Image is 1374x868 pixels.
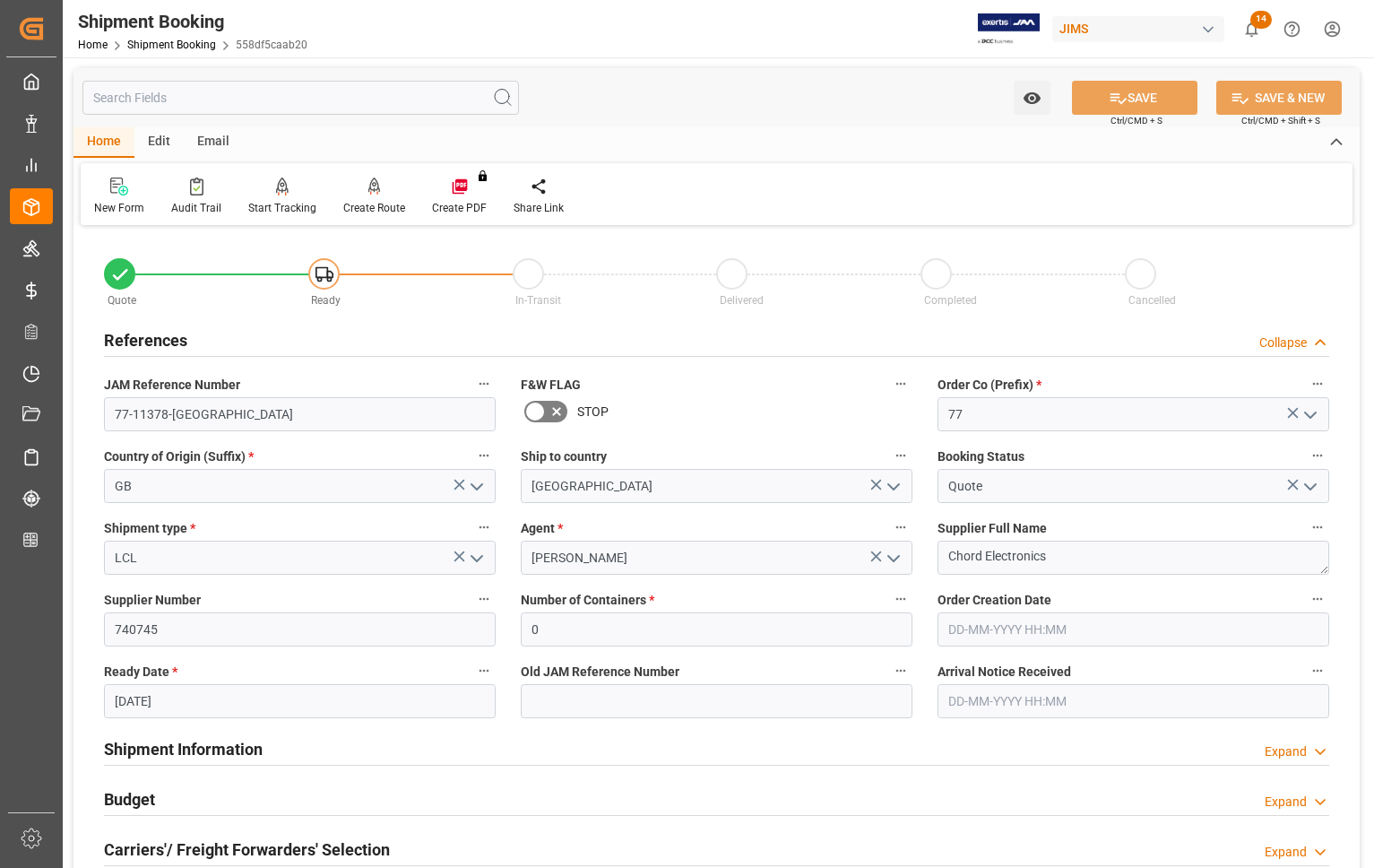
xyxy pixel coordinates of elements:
[472,659,496,682] button: Ready Date *
[73,127,134,158] div: Home
[1014,81,1050,115] button: open menu
[127,39,216,51] a: Shipment Booking
[104,519,195,538] span: Shipment type
[104,838,390,862] h2: Carriers'/ Freight Forwarders' Selection
[1306,516,1329,539] button: Supplier Full Name
[889,444,912,467] button: Ship to country
[462,544,489,572] button: open menu
[104,663,177,681] span: Ready Date
[938,663,1071,681] span: Arrival Notice Received
[889,516,912,539] button: Agent *
[1272,9,1312,49] button: Help Center
[889,587,912,611] button: Number of Containers *
[1110,114,1162,127] span: Ctrl/CMD + S
[1241,114,1320,127] span: Ctrl/CMD + Shift + S
[521,663,679,681] span: Old JAM Reference Number
[889,372,912,395] button: F&W FLAG
[462,473,489,500] button: open menu
[521,519,563,538] span: Agent
[1052,16,1224,42] div: JIMS
[1072,81,1197,115] button: SAVE
[94,200,144,216] div: New Form
[938,684,1329,718] input: DD-MM-YYYY HH:MM
[1265,793,1307,812] div: Expand
[938,591,1051,610] span: Order Creation Date
[82,81,519,115] input: Search Fields
[514,200,564,216] div: Share Link
[1296,401,1323,429] button: open menu
[978,13,1040,45] img: Exertis%20JAM%20-%20Email%20Logo.jpg_1722504956.jpg
[1231,9,1272,49] button: show 14 new notifications
[104,328,187,352] h2: References
[938,612,1329,647] input: DD-MM-YYYY HH:MM
[938,447,1024,466] span: Booking Status
[577,403,609,421] span: STOP
[104,787,155,812] h2: Budget
[1052,12,1231,46] button: JIMS
[78,8,307,35] div: Shipment Booking
[879,473,906,500] button: open menu
[1216,81,1342,115] button: SAVE & NEW
[108,294,136,307] span: Quote
[879,544,906,572] button: open menu
[938,519,1047,538] span: Supplier Full Name
[938,376,1041,395] span: Order Co (Prefix)
[889,659,912,682] button: Old JAM Reference Number
[472,587,496,611] button: Supplier Number
[1265,843,1307,862] div: Expand
[521,447,607,466] span: Ship to country
[78,39,108,51] a: Home
[184,127,243,158] div: Email
[938,541,1329,575] textarea: Chord Electronics
[104,684,496,718] input: DD-MM-YYYY
[472,516,496,539] button: Shipment type *
[1306,659,1329,682] button: Arrival Notice Received
[1296,473,1323,500] button: open menu
[311,294,341,307] span: Ready
[1306,444,1329,467] button: Booking Status
[343,200,405,216] div: Create Route
[515,294,561,307] span: In-Transit
[1128,294,1176,307] span: Cancelled
[1259,334,1307,352] div: Collapse
[720,294,764,307] span: Delivered
[1250,11,1272,29] span: 14
[472,444,496,467] button: Country of Origin (Suffix) *
[171,200,221,216] div: Audit Trail
[134,127,184,158] div: Edit
[521,591,654,610] span: Number of Containers
[104,376,240,395] span: JAM Reference Number
[521,376,581,395] span: F&W FLAG
[1265,742,1307,761] div: Expand
[924,294,977,307] span: Completed
[248,200,316,216] div: Start Tracking
[104,469,496,503] input: Type to search/select
[472,372,496,395] button: JAM Reference Number
[104,737,263,761] h2: Shipment Information
[104,447,254,466] span: Country of Origin (Suffix)
[1306,587,1329,611] button: Order Creation Date
[1306,372,1329,395] button: Order Co (Prefix) *
[104,591,201,610] span: Supplier Number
